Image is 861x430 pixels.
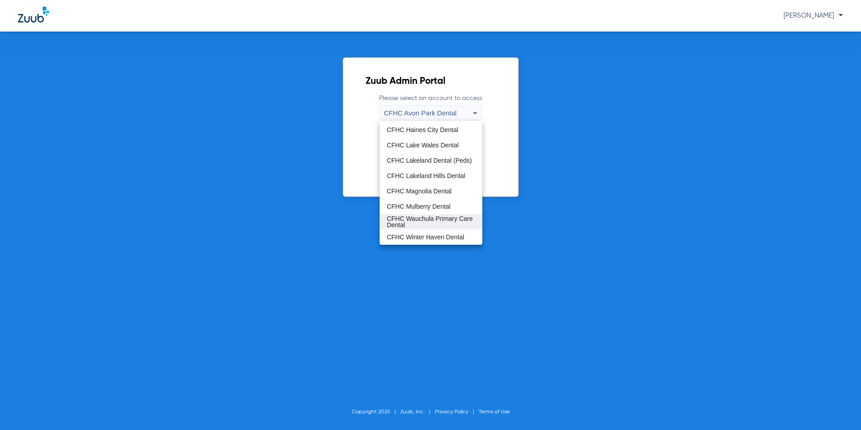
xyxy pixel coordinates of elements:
[387,157,472,164] span: CFHC Lakeland Dental (Peds)
[387,234,464,240] span: CFHC Winter Haven Dental
[387,203,451,210] span: CFHC Mulberry Dental
[387,173,465,179] span: CFHC Lakeland Hills Dental
[387,215,475,228] span: CFHC Wauchula Primary Care Dental
[387,188,452,194] span: CFHC Magnolia Dental
[816,387,861,430] iframe: Chat Widget
[387,142,459,148] span: CFHC Lake Wales Dental
[387,127,458,133] span: CFHC Haines City Dental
